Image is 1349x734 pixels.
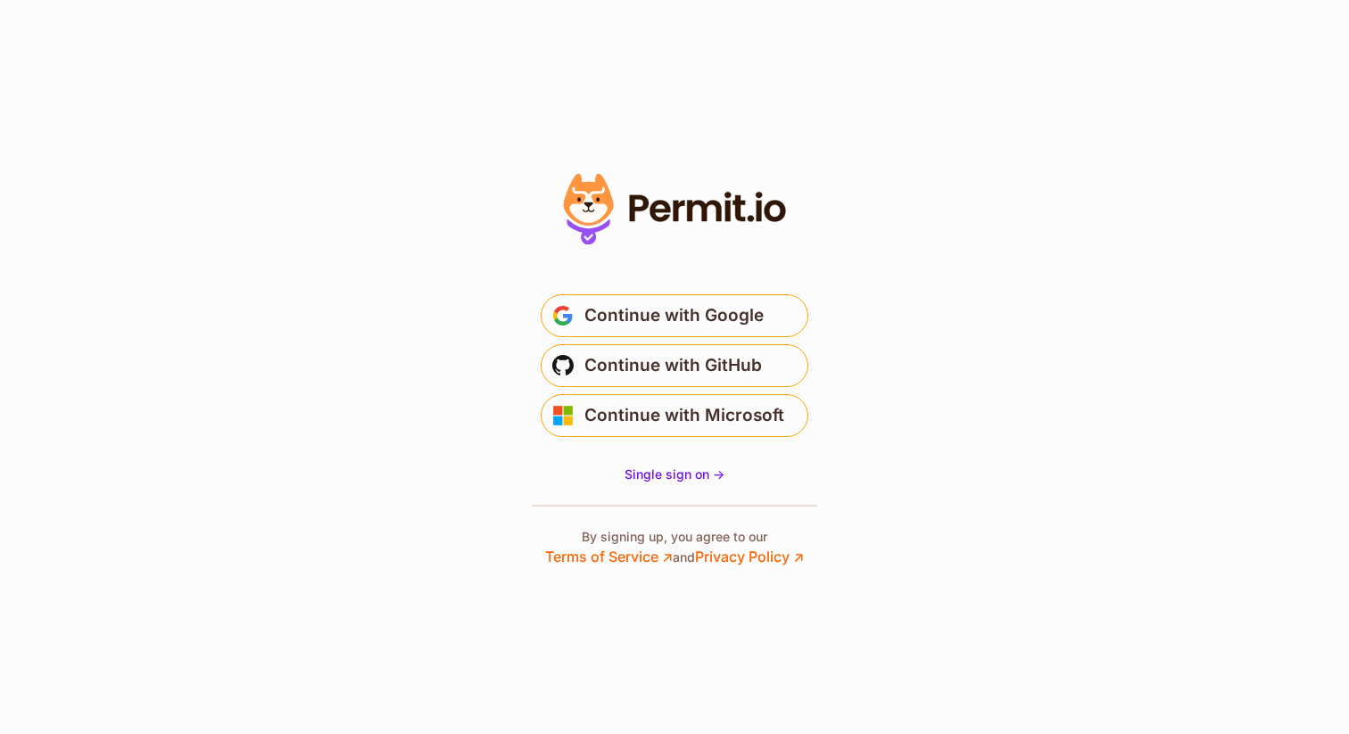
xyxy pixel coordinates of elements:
[625,466,724,482] span: Single sign on ->
[541,394,808,437] button: Continue with Microsoft
[625,466,724,483] a: Single sign on ->
[541,294,808,337] button: Continue with Google
[695,548,804,565] a: Privacy Policy ↗
[584,301,764,330] span: Continue with Google
[584,351,762,380] span: Continue with GitHub
[541,344,808,387] button: Continue with GitHub
[545,528,804,567] p: By signing up, you agree to our and
[545,548,673,565] a: Terms of Service ↗
[584,401,784,430] span: Continue with Microsoft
